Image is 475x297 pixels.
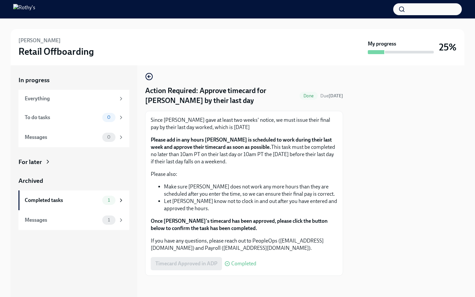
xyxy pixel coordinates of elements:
[368,40,396,48] strong: My progress
[103,115,114,120] span: 0
[439,41,457,53] h3: 25%
[151,171,337,178] p: Please also:
[104,198,114,203] span: 1
[18,158,42,166] div: For later
[164,183,337,198] li: Make sure [PERSON_NAME] does not work any more hours than they are scheduled after you enter the ...
[151,136,337,165] p: This task must be completed no later than 10am PT on their last day or 10am PT the [DATE] before ...
[18,190,129,210] a: Completed tasks1
[25,95,115,102] div: Everything
[18,210,129,230] a: Messages1
[25,216,100,224] div: Messages
[151,137,332,150] strong: Please add in any hours [PERSON_NAME] is scheduled to work during their last week and approve the...
[18,127,129,147] a: Messages0
[329,93,343,99] strong: [DATE]
[18,108,129,127] a: To do tasks0
[300,93,318,98] span: Done
[145,86,297,106] h4: Action Required: Approve timecard for [PERSON_NAME] by their last day
[320,93,343,99] span: Due
[13,4,35,15] img: Rothy's
[25,114,100,121] div: To do tasks
[18,37,61,44] h6: [PERSON_NAME]
[104,217,114,222] span: 1
[151,237,337,252] p: If you have any questions, please reach out to PeopleOps ([EMAIL_ADDRESS][DOMAIN_NAME]) and Payro...
[231,261,256,266] span: Completed
[25,197,100,204] div: Completed tasks
[18,76,129,84] a: In progress
[18,90,129,108] a: Everything
[18,46,94,57] h3: Retail Offboarding
[25,134,100,141] div: Messages
[151,116,337,131] p: Since [PERSON_NAME] gave at least two weeks' notice, we must issue their final pay by their last ...
[151,218,328,231] strong: Once [PERSON_NAME]'s timecard has been approved, please click the button below to confirm the tas...
[103,135,114,140] span: 0
[18,177,129,185] a: Archived
[164,198,337,212] li: Let [PERSON_NAME] know not to clock in and out after you have entered and approved the hours.
[18,158,129,166] a: For later
[320,93,343,99] span: September 10th, 2025 06:00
